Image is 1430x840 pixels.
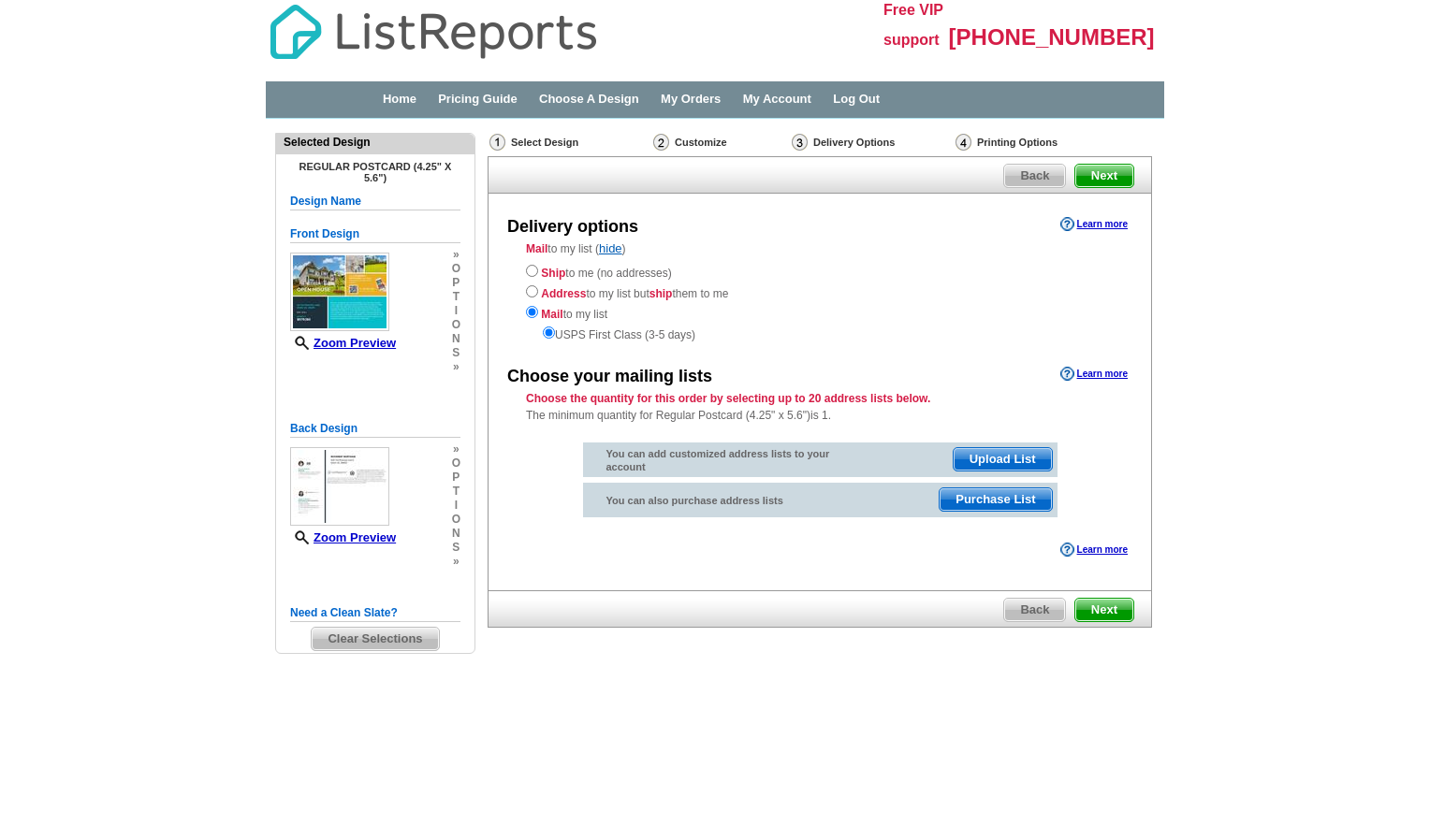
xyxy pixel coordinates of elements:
span: Free VIP support [883,2,943,48]
span: » [452,248,460,262]
div: Delivery Options [790,133,954,156]
span: Back [1004,165,1065,187]
img: small-thumb.jpg [290,253,389,331]
a: Pricing Guide [438,92,518,106]
span: » [452,555,460,569]
h5: Back Design [290,420,460,438]
span: s [452,346,460,360]
span: i [452,304,460,318]
span: Purchase List [940,488,1051,511]
div: Select Design [488,133,651,156]
span: Next [1075,165,1133,187]
div: to me (no addresses) to my list but them to me to my list [526,261,1114,343]
span: s [452,541,460,555]
span: Back [1004,599,1065,621]
a: My Orders [661,92,721,106]
a: Learn more [1060,217,1128,232]
span: o [452,456,460,471]
div: Choose your mailing lists [507,365,712,389]
span: Clear Selections [312,628,438,650]
div: Customize [651,133,790,152]
div: to my list ( ) [489,240,1151,343]
a: Zoom Preview [290,530,396,544]
strong: Address [541,287,586,300]
div: Delivery options [507,215,638,239]
a: Choose A Design [539,92,639,106]
strong: Mail [526,242,547,255]
span: n [452,332,460,346]
a: Log Out [833,92,880,106]
img: small-thumb.jpg [290,447,389,526]
span: o [452,318,460,332]
span: o [452,262,460,276]
div: Printing Options [954,133,1120,152]
strong: Choose the quantity for this order by selecting up to 20 address lists below. [526,392,930,405]
a: hide [599,241,622,255]
strong: ship [649,287,673,300]
a: Zoom Preview [290,336,396,350]
div: The minimum quantity for Regular Postcard (4.25" x 5.6")is 1. [489,390,1151,424]
h4: Regular Postcard (4.25" x 5.6") [290,161,460,183]
img: Select Design [489,134,505,151]
span: Upload List [954,448,1052,471]
span: » [452,360,460,374]
a: Back [1003,598,1066,622]
div: USPS First Class (3-5 days) [526,323,1114,343]
div: You can add customized address lists to your account [583,442,854,478]
img: Customize [653,134,669,151]
h5: Design Name [290,193,460,210]
span: o [452,513,460,527]
a: Home [383,92,416,106]
a: Learn more [1060,367,1128,382]
span: » [452,442,460,456]
img: Delivery Options [792,134,808,151]
span: t [452,485,460,499]
span: [PHONE_NUMBER] [949,24,1155,50]
div: You can also purchase address lists [583,483,854,512]
strong: Ship [541,267,565,280]
span: i [452,499,460,513]
a: Learn more [1060,543,1128,558]
span: n [452,527,460,541]
span: Next [1075,599,1133,621]
div: Selected Design [276,134,474,151]
span: p [452,471,460,485]
a: Back [1003,164,1066,188]
span: t [452,290,460,304]
span: p [452,276,460,290]
strong: Mail [541,308,562,321]
h5: Front Design [290,225,460,243]
a: My Account [743,92,811,106]
h5: Need a Clean Slate? [290,604,460,622]
img: Printing Options & Summary [956,134,971,151]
